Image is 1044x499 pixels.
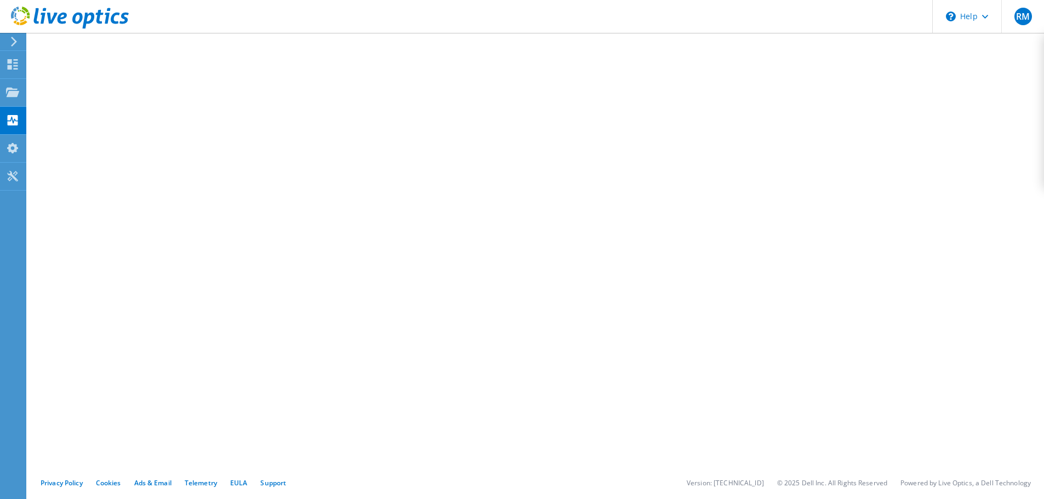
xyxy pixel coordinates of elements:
[687,478,764,487] li: Version: [TECHNICAL_ID]
[946,12,956,21] svg: \n
[230,478,247,487] a: EULA
[260,478,286,487] a: Support
[900,478,1031,487] li: Powered by Live Optics, a Dell Technology
[134,478,172,487] a: Ads & Email
[41,478,83,487] a: Privacy Policy
[1014,8,1032,25] span: RM
[185,478,217,487] a: Telemetry
[96,478,121,487] a: Cookies
[777,478,887,487] li: © 2025 Dell Inc. All Rights Reserved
